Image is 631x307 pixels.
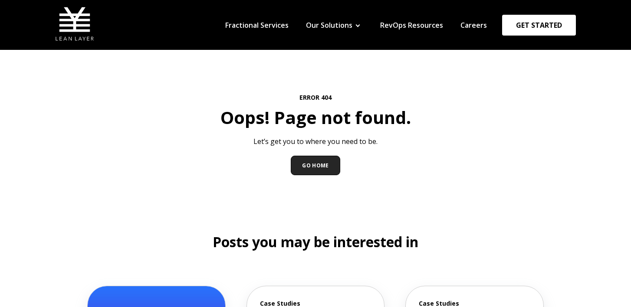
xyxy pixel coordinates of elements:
span: ERROR 404 [77,93,554,102]
a: Fractional Services [225,20,289,30]
img: Lean Layer Logo [55,4,94,43]
a: RevOps Resources [380,20,443,30]
a: Careers [460,20,487,30]
h2: Posts you may be interested in [77,232,554,252]
p: Let’s get you to where you need to be. [77,137,554,146]
a: GET STARTED [502,15,576,36]
div: Navigation Menu [217,20,496,30]
a: Our Solutions [306,20,352,30]
h1: Oops! Page not found. [77,105,554,130]
a: GO HOME [291,156,340,175]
